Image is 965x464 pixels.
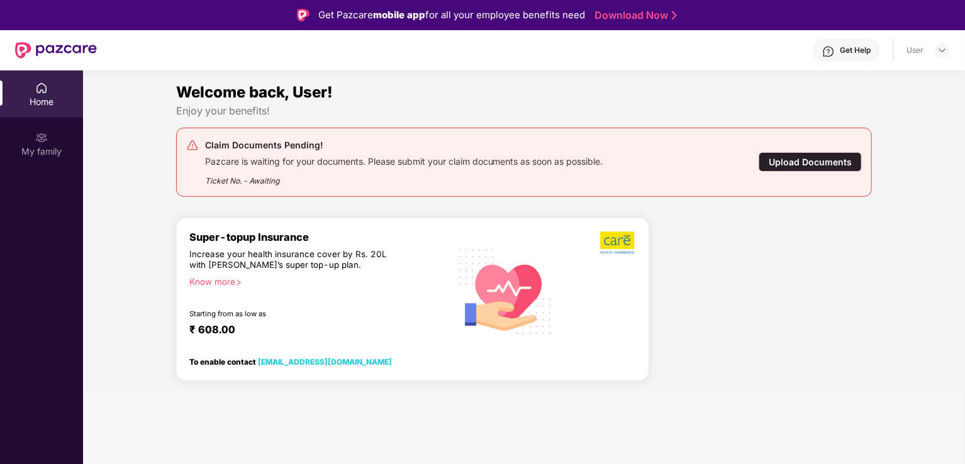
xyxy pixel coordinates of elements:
img: svg+xml;base64,PHN2ZyBpZD0iRHJvcGRvd24tMzJ4MzIiIHhtbG5zPSJodHRwOi8vd3d3LnczLm9yZy8yMDAwL3N2ZyIgd2... [937,45,947,55]
a: Download Now [594,9,673,22]
div: Get Pazcare for all your employee benefits need [318,8,585,23]
div: Pazcare is waiting for your documents. Please submit your claim documents as soon as possible. [205,153,603,167]
img: b5dec4f62d2307b9de63beb79f102df3.png [600,231,636,255]
div: Claim Documents Pending! [205,138,603,153]
div: Starting from as low as [189,309,396,318]
span: right [235,279,242,286]
div: Enjoy your benefits! [176,104,873,118]
img: svg+xml;base64,PHN2ZyB3aWR0aD0iMjAiIGhlaWdodD0iMjAiIHZpZXdCb3g9IjAgMCAyMCAyMCIgZmlsbD0ibm9uZSIgeG... [35,131,48,144]
div: Ticket No. - Awaiting [205,167,603,187]
img: New Pazcare Logo [15,42,97,58]
div: Increase your health insurance cover by Rs. 20L with [PERSON_NAME]’s super top-up plan. [189,249,396,272]
strong: mobile app [373,9,425,21]
div: Know more [189,277,442,285]
div: Upload Documents [759,152,862,172]
div: ₹ 608.00 [189,323,437,338]
img: Logo [297,9,310,21]
img: svg+xml;base64,PHN2ZyB4bWxucz0iaHR0cDovL3d3dy53My5vcmcvMjAwMC9zdmciIHdpZHRoPSIyNCIgaGVpZ2h0PSIyNC... [186,139,199,152]
div: Get Help [840,45,871,55]
div: User [906,45,923,55]
span: Welcome back, User! [176,83,333,101]
div: Super-topup Insurance [189,231,450,243]
div: To enable contact [189,357,392,366]
img: Stroke [672,9,677,22]
img: svg+xml;base64,PHN2ZyBpZD0iSGVscC0zMngzMiIgeG1sbnM9Imh0dHA6Ly93d3cudzMub3JnLzIwMDAvc3ZnIiB3aWR0aD... [822,45,835,58]
img: svg+xml;base64,PHN2ZyB4bWxucz0iaHR0cDovL3d3dy53My5vcmcvMjAwMC9zdmciIHhtbG5zOnhsaW5rPSJodHRwOi8vd3... [450,234,562,348]
a: [EMAIL_ADDRESS][DOMAIN_NAME] [258,357,392,367]
img: svg+xml;base64,PHN2ZyBpZD0iSG9tZSIgeG1sbnM9Imh0dHA6Ly93d3cudzMub3JnLzIwMDAvc3ZnIiB3aWR0aD0iMjAiIG... [35,82,48,94]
